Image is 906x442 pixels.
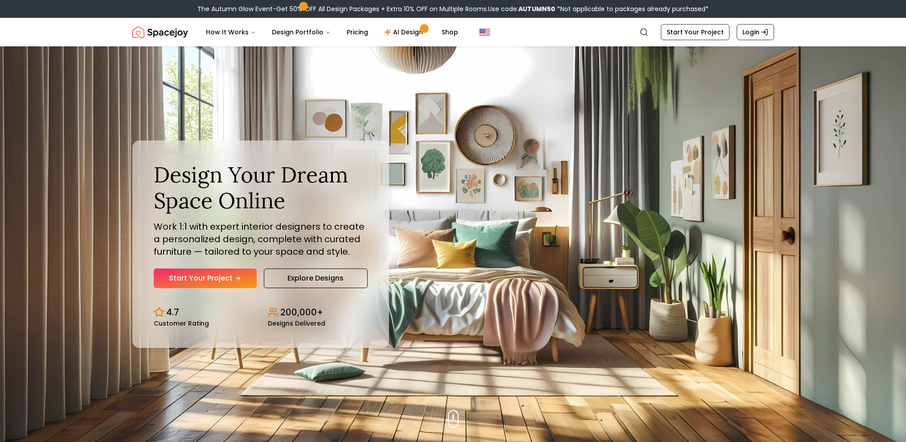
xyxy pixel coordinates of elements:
[197,4,709,13] div: The Autumn Glow Event-Get 50% OFF All Design Packages + Extra 10% OFF on Multiple Rooms.
[377,23,433,41] a: AI Design
[154,269,257,288] a: Start Your Project
[132,23,188,41] img: Spacejoy Logo
[166,306,179,318] p: 4.7
[480,27,490,37] img: United States
[340,23,375,41] a: Pricing
[488,4,555,13] span: Use code:
[661,24,730,40] a: Start Your Project
[154,320,209,326] small: Customer Rating
[265,23,338,41] button: Design Portfolio
[199,23,465,41] nav: Main
[435,23,465,41] a: Shop
[154,299,368,326] div: Design stats
[280,306,323,318] p: 200,000+
[199,23,263,41] button: How It Works
[132,23,188,41] a: Spacejoy
[132,18,774,46] nav: Global
[737,24,774,40] a: Login
[268,320,325,326] small: Designs Delivered
[555,4,709,13] span: *Not applicable to packages already purchased*
[264,269,368,288] a: Explore Designs
[154,220,368,258] p: Work 1:1 with expert interior designers to create a personalized design, complete with curated fu...
[518,4,555,13] b: AUTUMN50
[154,162,368,213] h1: Design Your Dream Space Online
